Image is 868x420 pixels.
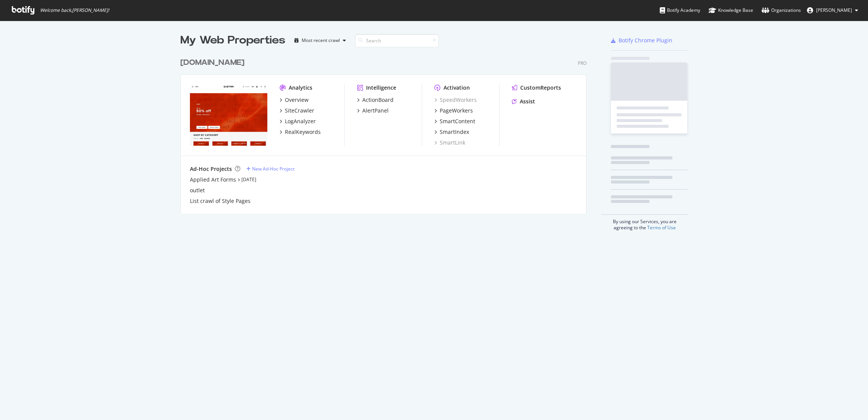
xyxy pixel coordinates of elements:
[190,176,236,183] a: Applied Art Forms
[180,57,248,68] a: [DOMAIN_NAME]
[180,48,593,214] div: grid
[291,34,349,47] button: Most recent crawl
[816,7,852,13] span: Nadine Kraegeloh
[285,107,314,114] div: SiteCrawler
[241,176,256,183] a: [DATE]
[246,166,294,172] a: New Ad-Hoc Project
[180,33,285,48] div: My Web Properties
[280,96,309,104] a: Overview
[434,139,465,146] a: SmartLink
[362,107,389,114] div: AlertPanel
[801,4,864,16] button: [PERSON_NAME]
[285,96,309,104] div: Overview
[512,84,561,92] a: CustomReports
[289,84,312,92] div: Analytics
[444,84,470,92] div: Activation
[366,84,396,92] div: Intelligence
[362,96,394,104] div: ActionBoard
[302,38,340,43] div: Most recent crawl
[357,96,394,104] a: ActionBoard
[520,84,561,92] div: CustomReports
[180,57,244,68] div: [DOMAIN_NAME]
[647,224,676,231] a: Terms of Use
[280,107,314,114] a: SiteCrawler
[440,117,475,125] div: SmartContent
[285,117,316,125] div: LogAnalyzer
[611,37,672,44] a: Botify Chrome Plugin
[434,128,469,136] a: SmartIndex
[280,128,321,136] a: RealKeywords
[512,98,535,105] a: Assist
[434,96,477,104] a: SpeedWorkers
[601,214,688,231] div: By using our Services, you are agreeing to the
[440,128,469,136] div: SmartIndex
[285,128,321,136] div: RealKeywords
[357,107,389,114] a: AlertPanel
[355,34,439,47] input: Search
[190,187,205,194] a: outlet
[440,107,473,114] div: PageWorkers
[190,84,267,146] img: www.g-star.com
[434,117,475,125] a: SmartContent
[660,6,700,14] div: Botify Academy
[40,7,109,13] span: Welcome back, [PERSON_NAME] !
[252,166,294,172] div: New Ad-Hoc Project
[520,98,535,105] div: Assist
[762,6,801,14] div: Organizations
[280,117,316,125] a: LogAnalyzer
[190,165,232,173] div: Ad-Hoc Projects
[709,6,753,14] div: Knowledge Base
[190,197,251,205] a: List crawl of Style Pages
[434,107,473,114] a: PageWorkers
[619,37,672,44] div: Botify Chrome Plugin
[578,60,587,66] div: Pro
